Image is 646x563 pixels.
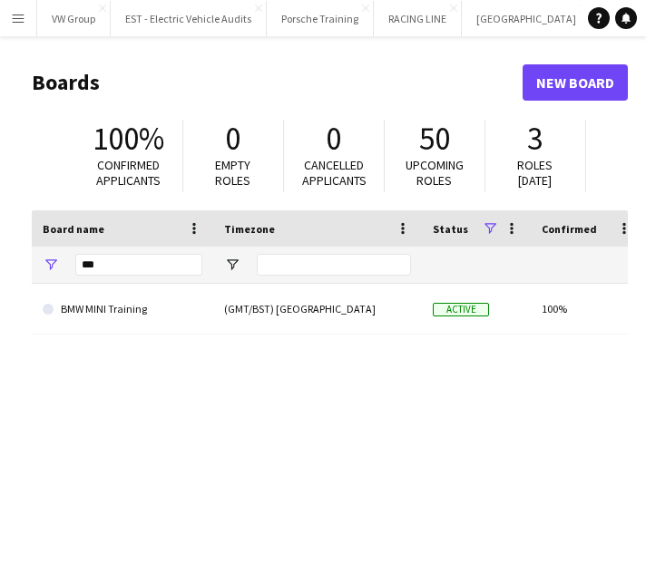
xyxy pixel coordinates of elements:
[225,119,240,159] span: 0
[462,1,592,36] button: [GEOGRAPHIC_DATA]
[531,284,643,334] div: 100%
[374,1,462,36] button: RACING LINE
[527,119,543,159] span: 3
[75,254,202,276] input: Board name Filter Input
[257,254,411,276] input: Timezone Filter Input
[326,119,341,159] span: 0
[215,157,250,189] span: Empty roles
[302,157,367,189] span: Cancelled applicants
[43,222,104,236] span: Board name
[224,222,275,236] span: Timezone
[43,257,59,273] button: Open Filter Menu
[213,284,422,334] div: (GMT/BST) [GEOGRAPHIC_DATA]
[93,119,164,159] span: 100%
[433,222,468,236] span: Status
[224,257,240,273] button: Open Filter Menu
[433,303,489,316] span: Active
[419,119,450,159] span: 50
[542,222,597,236] span: Confirmed
[523,64,628,101] a: New Board
[43,284,202,335] a: BMW MINI Training
[96,157,161,189] span: Confirmed applicants
[517,157,553,189] span: Roles [DATE]
[267,1,374,36] button: Porsche Training
[111,1,267,36] button: EST - Electric Vehicle Audits
[406,157,464,189] span: Upcoming roles
[32,69,523,96] h1: Boards
[37,1,111,36] button: VW Group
